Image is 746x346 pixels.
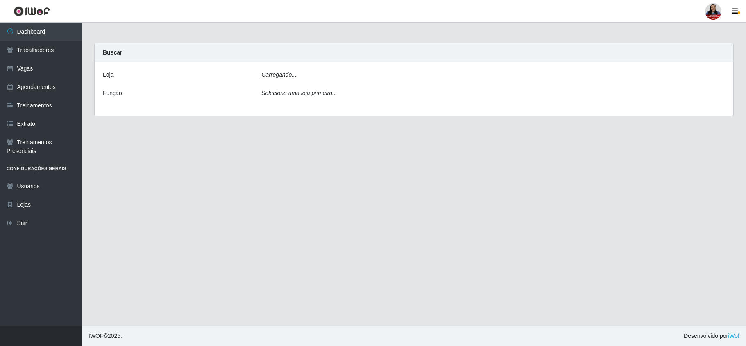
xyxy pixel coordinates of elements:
[103,71,113,79] label: Loja
[261,90,337,96] i: Selecione uma loja primeiro...
[103,49,122,56] strong: Buscar
[88,332,104,339] span: IWOF
[261,71,297,78] i: Carregando...
[728,332,739,339] a: iWof
[14,6,50,16] img: CoreUI Logo
[684,332,739,340] span: Desenvolvido por
[88,332,122,340] span: © 2025 .
[103,89,122,98] label: Função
